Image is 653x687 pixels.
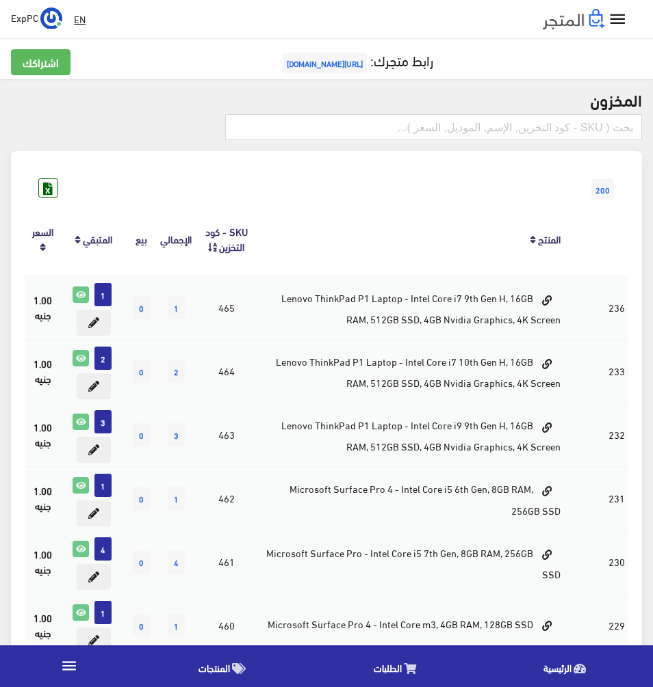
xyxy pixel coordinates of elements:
span: [URL][DOMAIN_NAME] [283,53,367,73]
a: SKU - كود التخزين [205,221,248,256]
td: Microsoft Surface Pro 4 - Intel Core m3, 4GB RAM, 128GB SSD [257,594,564,658]
td: 229 [605,594,628,658]
td: Lenovo ThinkPad P1 Laptop - Intel Core i9 9th Gen H, 16GB RAM, 512GB SSD, 4GB Nvidia Graphics, 4K... [257,403,564,466]
span: 4 [168,550,185,574]
td: 230 [605,530,628,593]
span: 0 [133,487,150,510]
td: 465 [195,275,257,340]
td: 464 [195,339,257,403]
span: 1 [94,283,112,306]
iframe: Drift Widget Chat Controller [16,593,68,645]
span: 2 [94,347,112,370]
i:  [608,10,628,29]
span: 3 [168,423,185,446]
span: 1 [94,601,112,624]
span: الرئيسية [543,659,572,676]
a: المتبقي [83,229,112,248]
td: 460 [195,594,257,658]
td: 463 [195,403,257,466]
th: اﻹجمالي [157,203,195,275]
span: 1 [94,474,112,497]
span: 0 [133,360,150,383]
img: . [543,9,604,29]
td: 1.00 جنيه [25,275,61,340]
span: 3 [94,410,112,433]
td: 236 [605,275,628,340]
td: Microsoft Surface Pro 4 - Intel Core i5 6th Gen, 8GB RAM, 256GB SSD [257,466,564,530]
input: بحث ( SKU - كود التخزين, الإسم, الموديل, السعر )... [225,114,642,140]
span: 4 [94,537,112,561]
a: رابط متجرك:[URL][DOMAIN_NAME] [279,47,433,72]
span: المنتجات [199,659,230,676]
td: Lenovo ThinkPad P1 Laptop - Intel Core i7 10th Gen H, 16GB RAM, 512GB SSD, 4GB Nvidia Graphics, 4... [257,339,564,403]
a: الطلبات [313,649,483,684]
u: EN [74,10,86,27]
span: 0 [133,423,150,446]
span: 1 [168,487,185,510]
span: 1 [168,296,185,319]
a: ... ExpPC [11,7,62,29]
td: 462 [195,466,257,530]
a: المنتجات [138,649,313,684]
td: Microsoft Surface Pro - Intel Core i5 7th Gen, 8GB RAM, 256GB SSD [257,530,564,593]
span: 2 [168,360,185,383]
span: الطلبات [374,659,402,676]
td: 232 [605,403,628,466]
span: 200 [591,179,614,200]
td: 231 [605,466,628,530]
span: 0 [133,296,150,319]
span: 0 [133,614,150,637]
td: 1.00 جنيه [25,339,61,403]
a: السعر [32,221,53,241]
h2: المخزون [11,90,642,108]
span: ExpPC [11,9,38,26]
a: الرئيسية [483,649,653,684]
span: 1 [168,614,185,637]
th: بيع [126,203,157,275]
td: 1.00 جنيه [25,403,61,466]
td: 1.00 جنيه [25,530,61,593]
td: Lenovo ThinkPad P1 Laptop - Intel Core i7 9th Gen H, 16GB RAM, 512GB SSD, 4GB Nvidia Graphics, 4K... [257,275,564,340]
td: 461 [195,530,257,593]
td: 233 [605,339,628,403]
td: 1.00 جنيه [25,466,61,530]
a: اشتراكك [11,49,71,75]
a: EN [68,7,91,31]
a: المنتج [538,229,561,248]
i:  [60,657,78,675]
span: 0 [133,550,150,574]
img: ... [40,8,62,29]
